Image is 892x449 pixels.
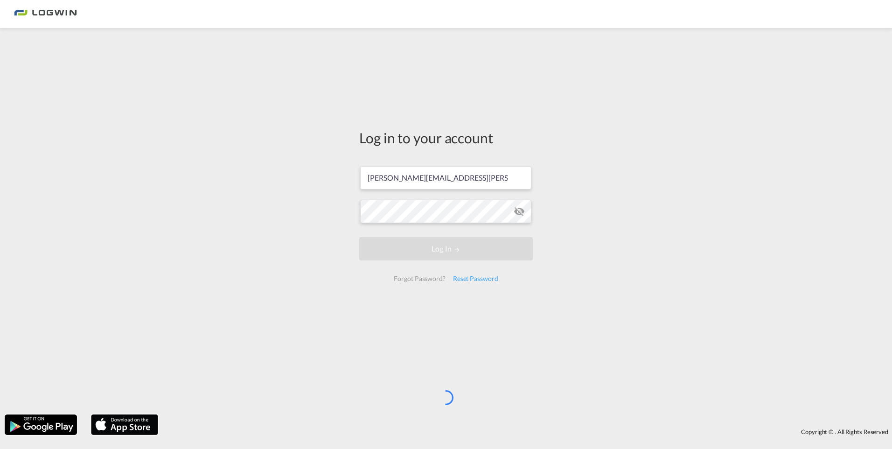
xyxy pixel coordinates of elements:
[4,414,78,436] img: google.png
[449,270,502,287] div: Reset Password
[14,4,77,25] img: bc73a0e0d8c111efacd525e4c8ad7d32.png
[514,206,525,217] md-icon: icon-eye-off
[390,270,449,287] div: Forgot Password?
[360,166,531,189] input: Enter email/phone number
[90,414,159,436] img: apple.png
[359,128,533,147] div: Log in to your account
[163,424,892,440] div: Copyright © . All Rights Reserved
[359,237,533,260] button: LOGIN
